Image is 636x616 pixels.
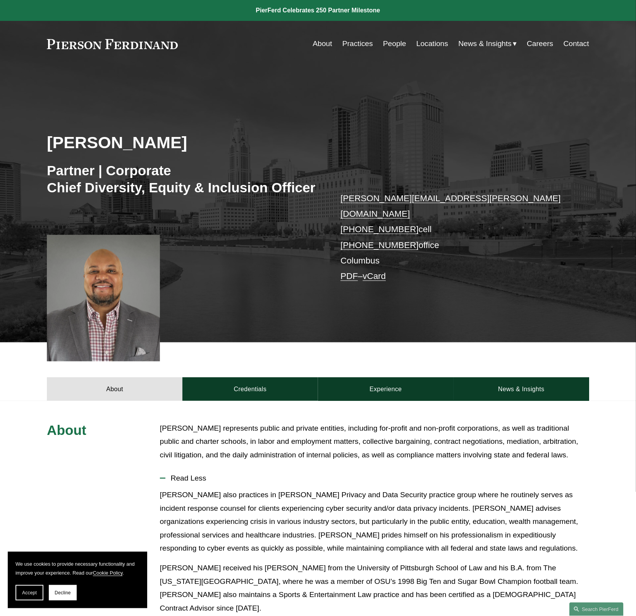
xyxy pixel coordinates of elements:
[165,474,589,483] span: Read Less
[47,423,86,438] span: About
[342,36,373,51] a: Practices
[15,560,139,577] p: We use cookies to provide necessary functionality and improve your experience. Read our .
[416,36,448,51] a: Locations
[55,590,71,595] span: Decline
[340,240,419,250] a: [PHONE_NUMBER]
[160,561,589,615] p: [PERSON_NAME] received his [PERSON_NAME] from the University of Pittsburgh School of Law and his ...
[22,590,37,595] span: Accept
[313,36,332,51] a: About
[47,162,318,196] h3: Partner | Corporate Chief Diversity, Equity & Inclusion Officer
[318,377,454,400] a: Experience
[527,36,553,51] a: Careers
[383,36,406,51] a: People
[93,570,123,576] a: Cookie Policy
[569,602,624,616] a: Search this site
[49,585,77,601] button: Decline
[340,191,566,284] p: cell office Columbus –
[160,488,589,555] p: [PERSON_NAME] also practices in [PERSON_NAME] Privacy and Data Security practice group where he r...
[340,271,358,281] a: PDF
[160,422,589,462] p: [PERSON_NAME] represents public and private entities, including for-profit and non-profit corpora...
[459,37,512,51] span: News & Insights
[47,132,318,152] h2: [PERSON_NAME]
[15,585,43,601] button: Accept
[340,224,419,234] a: [PHONE_NUMBER]
[182,377,318,400] a: Credentials
[454,377,589,400] a: News & Insights
[459,36,517,51] a: folder dropdown
[564,36,589,51] a: Contact
[47,377,182,400] a: About
[363,271,386,281] a: vCard
[340,193,561,219] a: [PERSON_NAME][EMAIL_ADDRESS][PERSON_NAME][DOMAIN_NAME]
[8,552,147,608] section: Cookie banner
[160,468,589,488] button: Read Less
